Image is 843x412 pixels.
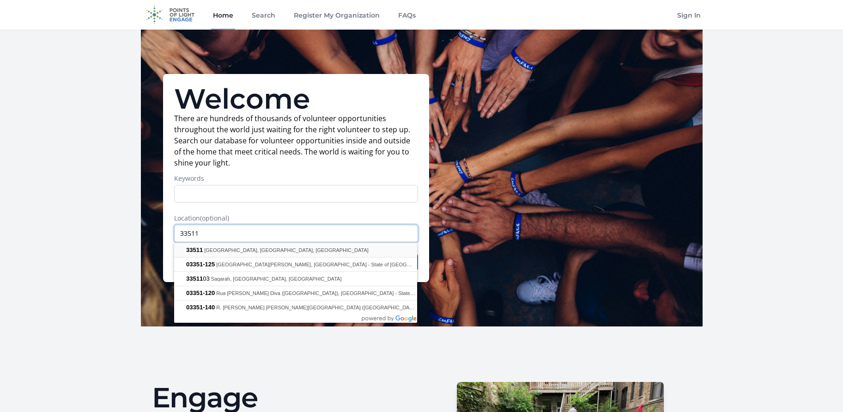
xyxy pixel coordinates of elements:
[174,225,418,242] input: Enter a location
[186,261,215,268] span: 03351-125
[174,174,418,183] label: Keywords
[186,289,215,296] span: 03351-120
[200,214,229,222] span: (optional)
[211,276,342,282] span: Saqarah, [GEOGRAPHIC_DATA], [GEOGRAPHIC_DATA]
[186,275,211,282] span: 03
[186,246,203,253] span: 33511
[216,305,606,310] span: R. [PERSON_NAME] [PERSON_NAME][GEOGRAPHIC_DATA] ([GEOGRAPHIC_DATA]), [GEOGRAPHIC_DATA] - State of...
[174,85,418,113] h1: Welcome
[186,275,203,282] span: 33511
[152,384,414,412] h2: Engage
[174,214,418,223] label: Location
[186,304,215,311] span: 03351-140
[204,247,369,253] span: [GEOGRAPHIC_DATA], [GEOGRAPHIC_DATA], [GEOGRAPHIC_DATA]
[216,262,498,267] span: [GEOGRAPHIC_DATA][PERSON_NAME], [GEOGRAPHIC_DATA] - State of [GEOGRAPHIC_DATA], [GEOGRAPHIC_DATA]
[216,290,526,296] span: Rua [PERSON_NAME] Diva ([GEOGRAPHIC_DATA]), [GEOGRAPHIC_DATA] - State of [GEOGRAPHIC_DATA], [GEOG...
[174,113,418,168] p: There are hundreds of thousands of volunteer opportunities throughout the world just waiting for ...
